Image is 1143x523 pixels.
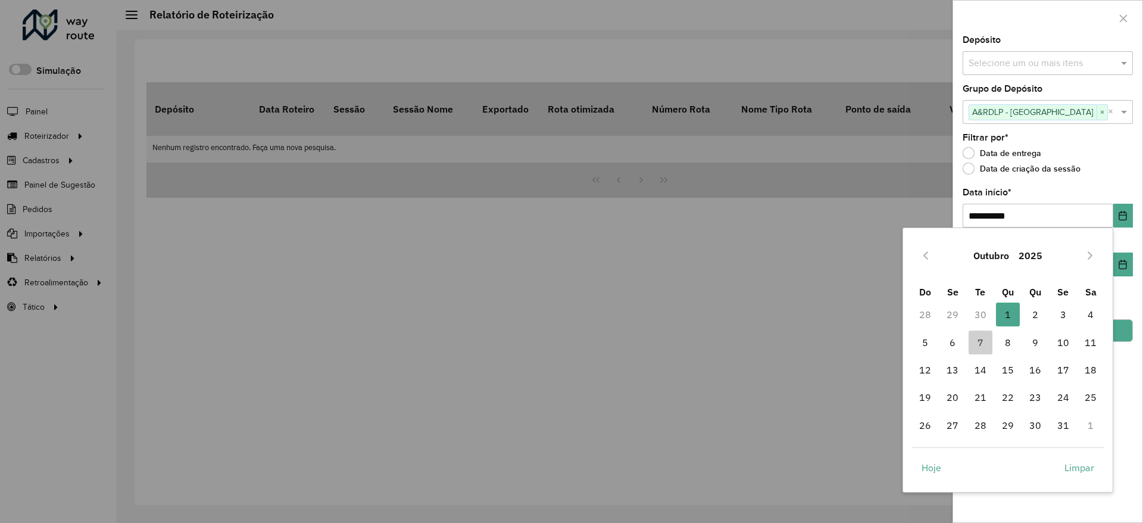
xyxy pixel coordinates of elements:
td: 18 [1077,356,1104,384]
span: 19 [913,385,937,409]
span: A&RDLP - [GEOGRAPHIC_DATA] [969,105,1097,119]
td: 21 [966,384,994,411]
button: Choose Month [969,241,1014,270]
button: Next Month [1080,246,1100,265]
span: 10 [1051,331,1075,354]
span: 7 [969,331,992,354]
td: 2 [1022,301,1049,328]
td: 23 [1022,384,1049,411]
span: × [1097,105,1107,120]
td: 28 [966,412,994,439]
span: 28 [969,413,992,437]
label: Depósito [963,33,1001,47]
td: 22 [994,384,1022,411]
td: 30 [966,301,994,328]
label: Data início [963,185,1011,200]
span: 15 [996,358,1020,382]
span: 23 [1023,385,1047,409]
button: Hoje [911,456,951,480]
td: 13 [939,356,966,384]
span: 14 [969,358,992,382]
span: 27 [941,413,964,437]
td: 3 [1050,301,1077,328]
span: 31 [1051,413,1075,437]
label: Data de criação da sessão [963,163,1080,175]
label: Data de entrega [963,147,1041,159]
span: 1 [996,303,1020,326]
span: Qu [1029,286,1041,298]
span: 22 [996,385,1020,409]
td: 1 [1077,412,1104,439]
td: 28 [911,301,939,328]
span: 30 [1023,413,1047,437]
button: Choose Date [1113,204,1133,228]
span: 25 [1079,385,1103,409]
span: 20 [941,385,964,409]
span: 2 [1023,303,1047,326]
span: Clear all [1108,105,1118,119]
td: 11 [1077,329,1104,356]
span: 26 [913,413,937,437]
label: Filtrar por [963,130,1008,145]
td: 12 [911,356,939,384]
td: 24 [1050,384,1077,411]
button: Choose Year [1014,241,1047,270]
span: 16 [1023,358,1047,382]
td: 30 [1022,412,1049,439]
div: Choose Date [902,228,1113,492]
td: 26 [911,412,939,439]
span: 11 [1079,331,1103,354]
td: 9 [1022,329,1049,356]
span: Limpar [1064,460,1094,475]
td: 5 [911,329,939,356]
span: 18 [1079,358,1103,382]
td: 29 [994,412,1022,439]
span: 5 [913,331,937,354]
td: 15 [994,356,1022,384]
td: 16 [1022,356,1049,384]
td: 27 [939,412,966,439]
td: 7 [966,329,994,356]
span: Se [1057,286,1069,298]
span: 12 [913,358,937,382]
td: 31 [1050,412,1077,439]
span: 13 [941,358,964,382]
td: 10 [1050,329,1077,356]
span: Se [947,286,958,298]
button: Previous Month [916,246,935,265]
td: 14 [966,356,994,384]
span: 24 [1051,385,1075,409]
button: Choose Date [1113,253,1133,276]
span: Do [919,286,931,298]
span: 8 [996,331,1020,354]
label: Grupo de Depósito [963,82,1042,96]
span: 21 [969,385,992,409]
span: 17 [1051,358,1075,382]
td: 8 [994,329,1022,356]
td: 1 [994,301,1022,328]
span: 4 [1079,303,1103,326]
td: 17 [1050,356,1077,384]
span: Te [975,286,985,298]
span: 3 [1051,303,1075,326]
td: 20 [939,384,966,411]
td: 6 [939,329,966,356]
span: Hoje [922,460,941,475]
td: 19 [911,384,939,411]
span: Sa [1085,286,1097,298]
span: 29 [996,413,1020,437]
button: Limpar [1054,456,1104,480]
span: 6 [941,331,964,354]
span: 9 [1023,331,1047,354]
span: Qu [1002,286,1014,298]
td: 29 [939,301,966,328]
td: 4 [1077,301,1104,328]
td: 25 [1077,384,1104,411]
